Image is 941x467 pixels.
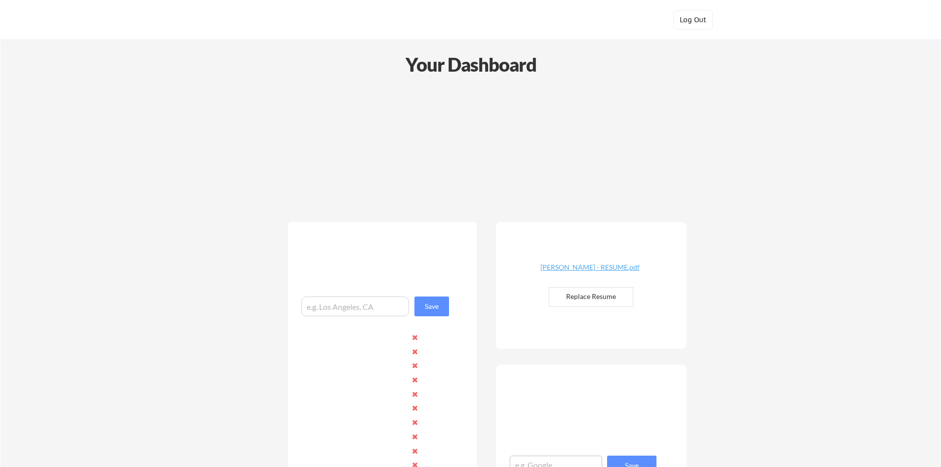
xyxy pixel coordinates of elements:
button: Log Out [673,10,713,30]
div: [PERSON_NAME] - RESUME.pdf [531,264,649,271]
a: [PERSON_NAME] - RESUME.pdf [531,264,649,279]
div: Your Dashboard [1,50,941,79]
button: Save [414,297,449,316]
input: e.g. Los Angeles, CA [301,297,409,316]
